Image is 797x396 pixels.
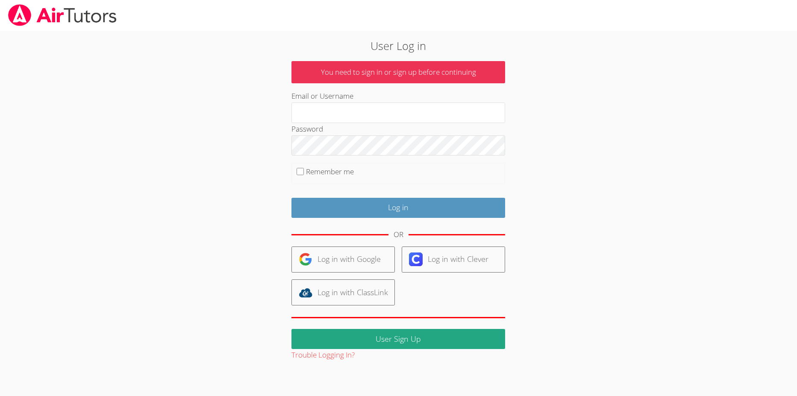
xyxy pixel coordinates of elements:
[291,349,355,361] button: Trouble Logging In?
[291,61,505,84] p: You need to sign in or sign up before continuing
[291,124,323,134] label: Password
[299,286,312,299] img: classlink-logo-d6bb404cc1216ec64c9a2012d9dc4662098be43eaf13dc465df04b49fa7ab582.svg
[306,167,354,176] label: Remember me
[183,38,614,54] h2: User Log in
[299,252,312,266] img: google-logo-50288ca7cdecda66e5e0955fdab243c47b7ad437acaf1139b6f446037453330a.svg
[291,91,353,101] label: Email or Username
[291,198,505,218] input: Log in
[402,246,505,273] a: Log in with Clever
[7,4,118,26] img: airtutors_banner-c4298cdbf04f3fff15de1276eac7730deb9818008684d7c2e4769d2f7ddbe033.png
[394,229,403,241] div: OR
[291,279,395,305] a: Log in with ClassLink
[291,329,505,349] a: User Sign Up
[291,246,395,273] a: Log in with Google
[409,252,423,266] img: clever-logo-6eab21bc6e7a338710f1a6ff85c0baf02591cd810cc4098c63d3a4b26e2feb20.svg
